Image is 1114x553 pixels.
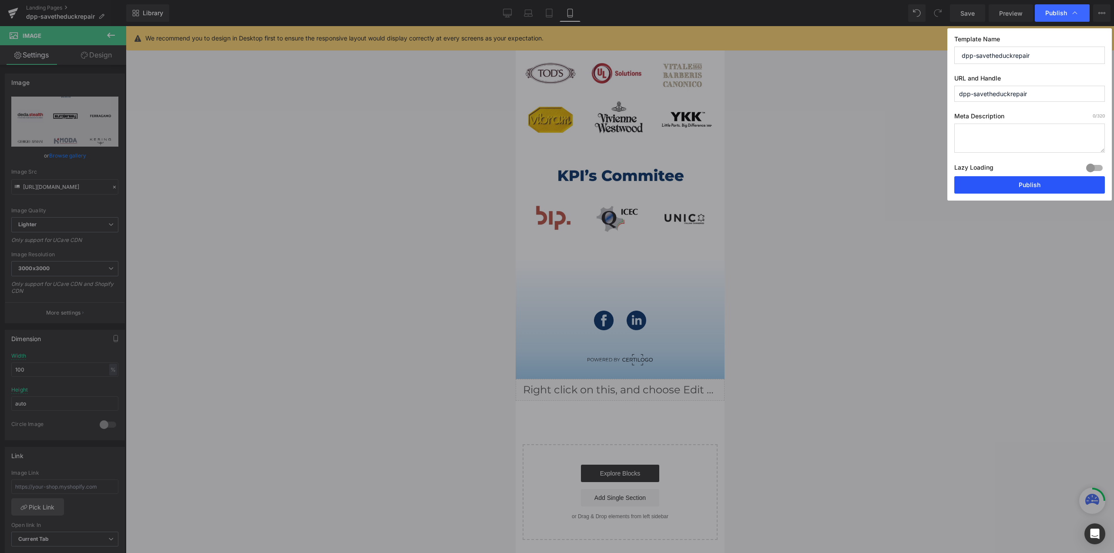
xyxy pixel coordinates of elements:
[65,463,144,480] a: Add Single Section
[1084,523,1105,544] div: Open Intercom Messenger
[954,176,1105,194] button: Publish
[1093,113,1105,118] span: /320
[954,74,1105,86] label: URL and Handle
[954,112,1105,124] label: Meta Description
[1093,113,1095,118] span: 0
[21,487,188,493] p: or Drag & Drop elements from left sidebar
[954,162,993,176] label: Lazy Loading
[65,439,144,456] a: Explore Blocks
[954,35,1105,47] label: Template Name
[1045,9,1067,17] span: Publish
